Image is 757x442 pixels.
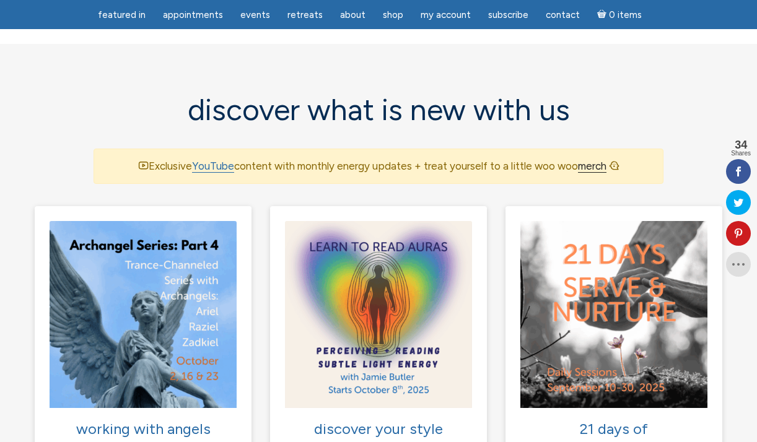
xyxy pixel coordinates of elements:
a: Cart0 items [590,2,649,27]
span: 34 [731,139,751,150]
span: Events [240,9,270,20]
span: Appointments [163,9,223,20]
a: Appointments [155,3,230,27]
a: merch [578,160,606,173]
a: Shop [375,3,411,27]
span: 0 items [609,11,642,20]
span: Retreats [287,9,323,20]
a: Subscribe [481,3,536,27]
span: Subscribe [488,9,528,20]
a: Retreats [280,3,330,27]
h2: discover what is new with us [94,93,663,126]
a: Contact [538,3,587,27]
a: Events [233,3,278,27]
span: Contact [546,9,580,20]
span: discover your style [314,420,443,438]
span: working with angels [76,420,211,438]
a: featured in [90,3,153,27]
a: My Account [413,3,478,27]
span: Shares [731,150,751,157]
span: My Account [421,9,471,20]
a: About [333,3,373,27]
div: Exclusive content with monthly energy updates + treat yourself to a little woo woo [94,149,663,184]
a: YouTube [192,160,234,173]
span: About [340,9,365,20]
span: featured in [98,9,146,20]
i: Cart [597,9,609,20]
span: Shop [383,9,403,20]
